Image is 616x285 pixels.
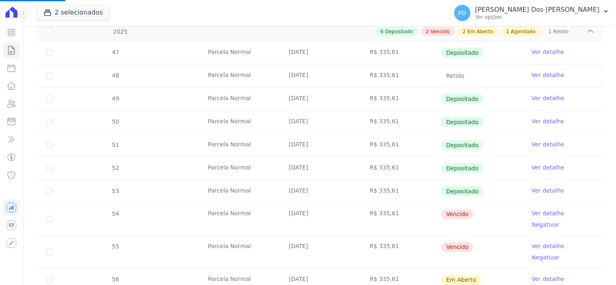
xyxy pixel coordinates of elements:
[111,95,119,102] span: 49
[426,28,429,35] span: 2
[111,118,119,125] span: 50
[46,96,53,102] input: Só é possível selecionar pagamentos em aberto
[463,28,466,35] span: 2
[46,73,53,79] input: Só é possível selecionar pagamentos em aberto
[111,72,119,79] span: 48
[360,41,441,64] td: R$ 335,61
[532,48,564,56] a: Ver detalhe
[46,165,53,171] input: Só é possível selecionar pagamentos em aberto
[441,275,481,285] span: Em Aberto
[111,276,119,283] span: 56
[553,28,569,35] span: Retido
[441,210,473,219] span: Vencido
[279,134,360,156] td: [DATE]
[37,5,110,20] button: 2 selecionados
[532,163,564,171] a: Ver detalhe
[46,142,53,148] input: Só é possível selecionar pagamentos em aberto
[198,41,279,64] td: Parcela Normal
[111,211,119,217] span: 54
[441,186,484,196] span: Depositado
[279,111,360,133] td: [DATE]
[532,140,564,148] a: Ver detalhe
[111,188,119,194] span: 53
[441,140,484,150] span: Depositado
[198,111,279,133] td: Parcela Normal
[279,203,360,236] td: [DATE]
[360,236,441,268] td: R$ 335,61
[46,216,53,223] input: default
[532,94,564,102] a: Ver detalhe
[441,242,473,252] span: Vencido
[476,14,600,20] p: Ver opções
[532,117,564,125] a: Ver detalhe
[532,255,560,261] a: Negativar
[198,88,279,110] td: Parcela Normal
[360,180,441,203] td: R$ 335,61
[279,236,360,268] td: [DATE]
[511,28,536,35] span: Agendado
[111,165,119,171] span: 52
[198,203,279,236] td: Parcela Normal
[532,222,560,228] a: Negativar
[198,157,279,180] td: Parcela Normal
[279,157,360,180] td: [DATE]
[360,157,441,180] td: R$ 335,61
[279,88,360,110] td: [DATE]
[441,94,484,104] span: Depositado
[468,28,493,35] span: Em Aberto
[360,203,441,236] td: R$ 335,61
[549,28,552,35] span: 1
[360,134,441,156] td: R$ 335,61
[279,64,360,87] td: [DATE]
[441,163,484,173] span: Depositado
[46,49,53,56] input: Só é possível selecionar pagamentos em aberto
[448,2,616,24] button: PD [PERSON_NAME] Dos [PERSON_NAME] Ver opções
[380,28,384,35] span: 6
[506,28,510,35] span: 1
[111,49,119,56] span: 47
[46,119,53,125] input: Só é possível selecionar pagamentos em aberto
[46,249,53,255] input: default
[360,88,441,110] td: R$ 335,61
[360,64,441,87] td: R$ 335,61
[458,10,466,16] span: PD
[198,134,279,156] td: Parcela Normal
[532,210,564,218] a: Ver detalhe
[111,244,119,250] span: 55
[360,111,441,133] td: R$ 335,61
[46,188,53,195] input: Só é possível selecionar pagamentos em aberto
[111,141,119,148] span: 51
[441,117,484,127] span: Depositado
[198,64,279,87] td: Parcela Normal
[46,277,53,283] input: default
[385,28,413,35] span: Depositado
[198,180,279,203] td: Parcela Normal
[279,180,360,203] td: [DATE]
[441,71,469,81] span: Retido
[532,71,564,79] a: Ver detalhe
[532,186,564,195] a: Ver detalhe
[532,242,564,251] a: Ver detalhe
[532,275,564,283] a: Ver detalhe
[279,41,360,64] td: [DATE]
[441,48,484,58] span: Depositado
[198,236,279,268] td: Parcela Normal
[431,28,450,35] span: Vencido
[476,6,600,14] p: [PERSON_NAME] Dos [PERSON_NAME]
